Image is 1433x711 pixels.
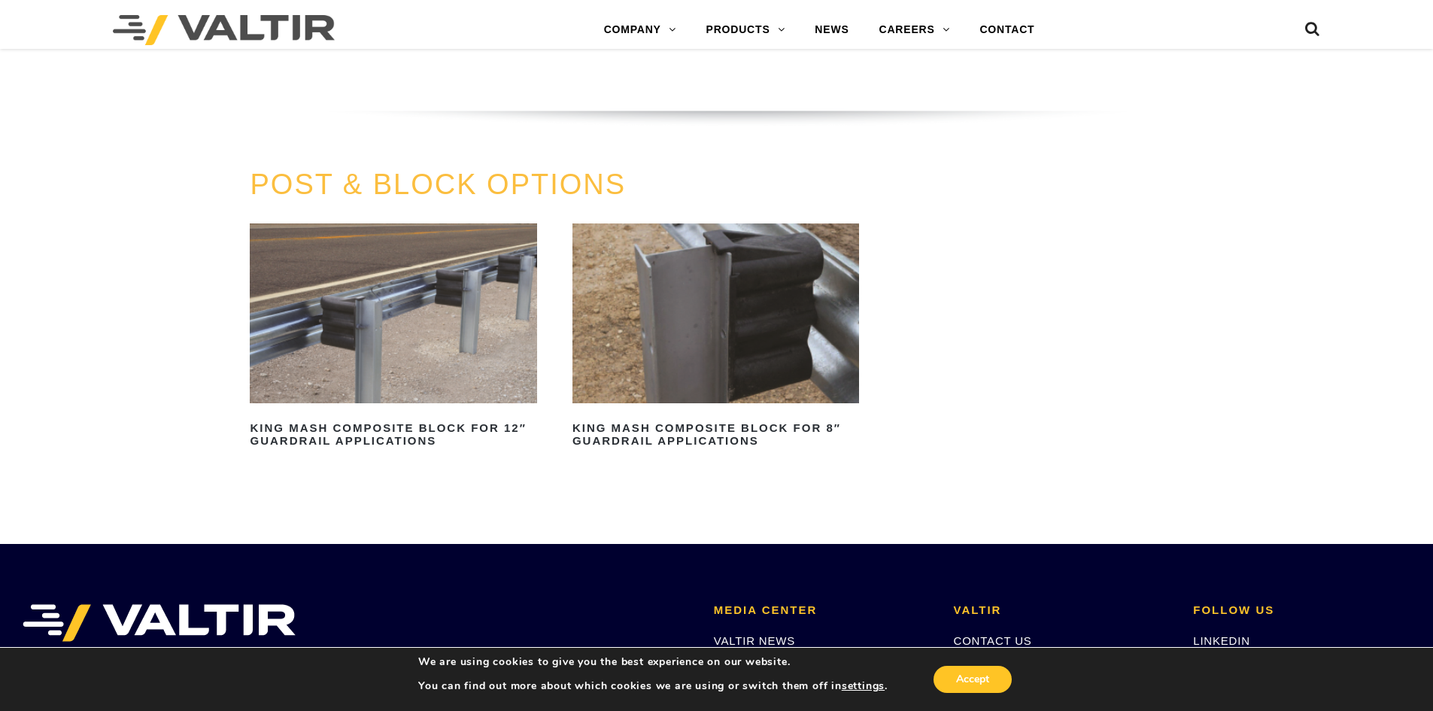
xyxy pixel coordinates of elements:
a: LINKEDIN [1193,634,1250,647]
h2: MEDIA CENTER [714,604,931,617]
a: NEWS [800,15,864,45]
p: You can find out more about which cookies we are using or switch them off in . [418,679,888,693]
img: VALTIR [23,604,296,642]
p: We are using cookies to give you the best experience on our website. [418,655,888,669]
h2: VALTIR [954,604,1171,617]
img: Valtir [113,15,335,45]
h2: King MASH Composite Block for 12″ Guardrail Applications [250,417,536,453]
a: VALTIR NEWS [714,634,795,647]
a: King MASH Composite Block for 8″ Guardrail Applications [572,223,859,452]
a: CONTACT [964,15,1049,45]
button: settings [842,679,885,693]
button: Accept [934,666,1012,693]
a: CONTACT US [954,634,1032,647]
a: COMPANY [589,15,691,45]
h2: King MASH Composite Block for 8″ Guardrail Applications [572,417,859,453]
h2: FOLLOW US [1193,604,1410,617]
a: CAREERS [864,15,965,45]
a: POST & BLOCK OPTIONS [250,169,626,200]
a: King MASH Composite Block for 12″ Guardrail Applications [250,223,536,452]
a: PRODUCTS [691,15,800,45]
